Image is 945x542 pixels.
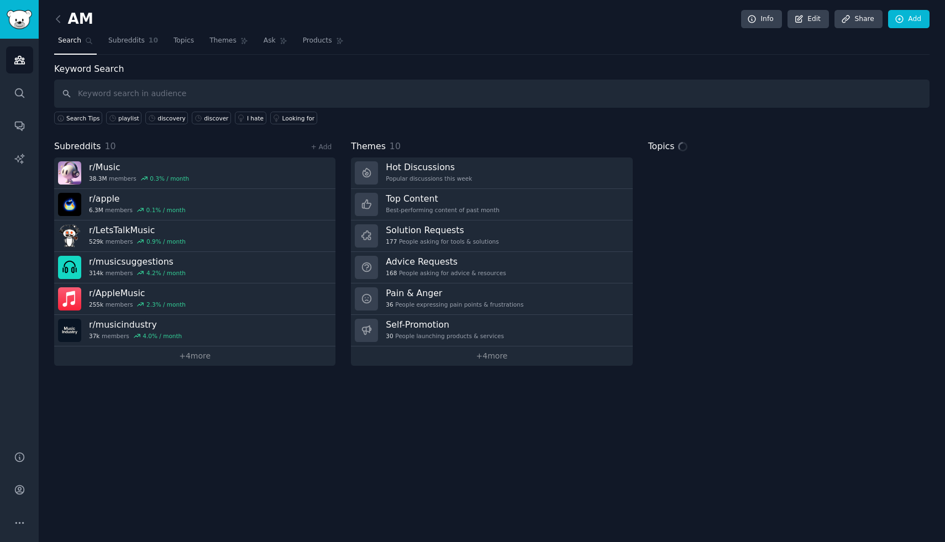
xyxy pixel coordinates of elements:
[58,161,81,185] img: Music
[247,114,264,122] div: I hate
[54,64,124,74] label: Keyword Search
[270,112,317,124] a: Looking for
[54,157,335,189] a: r/Music38.3Mmembers0.3% / month
[386,332,504,340] div: People launching products & services
[89,301,103,308] span: 255k
[58,287,81,311] img: AppleMusic
[386,206,500,214] div: Best-performing content of past month
[149,36,158,46] span: 10
[303,36,332,46] span: Products
[58,193,81,216] img: apple
[54,315,335,346] a: r/musicindustry37kmembers4.0% / month
[89,256,186,267] h3: r/ musicsuggestions
[351,346,632,366] a: +4more
[386,301,523,308] div: People expressing pain points & frustrations
[89,238,103,245] span: 529k
[386,161,472,173] h3: Hot Discussions
[788,10,829,29] a: Edit
[7,10,32,29] img: GummySearch logo
[741,10,782,29] a: Info
[146,269,186,277] div: 4.2 % / month
[386,319,504,330] h3: Self-Promotion
[89,161,189,173] h3: r/ Music
[158,114,185,122] div: discovery
[108,36,145,46] span: Subreddits
[54,283,335,315] a: r/AppleMusic255kmembers2.3% / month
[89,238,186,245] div: members
[192,112,231,124] a: discover
[146,238,186,245] div: 0.9 % / month
[145,112,188,124] a: discovery
[89,332,99,340] span: 37k
[89,206,186,214] div: members
[386,301,393,308] span: 36
[386,224,498,236] h3: Solution Requests
[351,189,632,220] a: Top ContentBest-performing content of past month
[66,114,100,122] span: Search Tips
[351,157,632,189] a: Hot DiscussionsPopular discussions this week
[235,112,266,124] a: I hate
[143,332,182,340] div: 4.0 % / month
[54,32,97,55] a: Search
[104,32,162,55] a: Subreddits10
[58,256,81,279] img: musicsuggestions
[54,140,101,154] span: Subreddits
[89,269,186,277] div: members
[282,114,315,122] div: Looking for
[58,319,81,342] img: musicindustry
[204,114,228,122] div: discover
[351,252,632,283] a: Advice Requests168People asking for advice & resources
[146,206,186,214] div: 0.1 % / month
[174,36,194,46] span: Topics
[311,143,332,151] a: + Add
[209,36,237,46] span: Themes
[351,315,632,346] a: Self-Promotion30People launching products & services
[351,220,632,252] a: Solution Requests177People asking for tools & solutions
[54,220,335,252] a: r/LetsTalkMusic529kmembers0.9% / month
[89,319,182,330] h3: r/ musicindustry
[648,140,675,154] span: Topics
[264,36,276,46] span: Ask
[206,32,252,55] a: Themes
[386,269,397,277] span: 168
[89,301,186,308] div: members
[54,189,335,220] a: r/apple6.3Mmembers0.1% / month
[89,193,186,204] h3: r/ apple
[386,332,393,340] span: 30
[386,193,500,204] h3: Top Content
[89,332,182,340] div: members
[386,238,498,245] div: People asking for tools & solutions
[299,32,348,55] a: Products
[58,36,81,46] span: Search
[89,224,186,236] h3: r/ LetsTalkMusic
[888,10,930,29] a: Add
[54,346,335,366] a: +4more
[89,269,103,277] span: 314k
[106,112,141,124] a: playlist
[89,287,186,299] h3: r/ AppleMusic
[54,10,93,28] h2: AM
[89,206,103,214] span: 6.3M
[54,80,930,108] input: Keyword search in audience
[150,175,189,182] div: 0.3 % / month
[386,238,397,245] span: 177
[170,32,198,55] a: Topics
[54,112,102,124] button: Search Tips
[89,175,107,182] span: 38.3M
[58,224,81,248] img: LetsTalkMusic
[386,175,472,182] div: Popular discussions this week
[260,32,291,55] a: Ask
[386,269,506,277] div: People asking for advice & resources
[386,287,523,299] h3: Pain & Anger
[386,256,506,267] h3: Advice Requests
[390,141,401,151] span: 10
[834,10,882,29] a: Share
[105,141,116,151] span: 10
[118,114,139,122] div: playlist
[54,252,335,283] a: r/musicsuggestions314kmembers4.2% / month
[146,301,186,308] div: 2.3 % / month
[351,283,632,315] a: Pain & Anger36People expressing pain points & frustrations
[89,175,189,182] div: members
[351,140,386,154] span: Themes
